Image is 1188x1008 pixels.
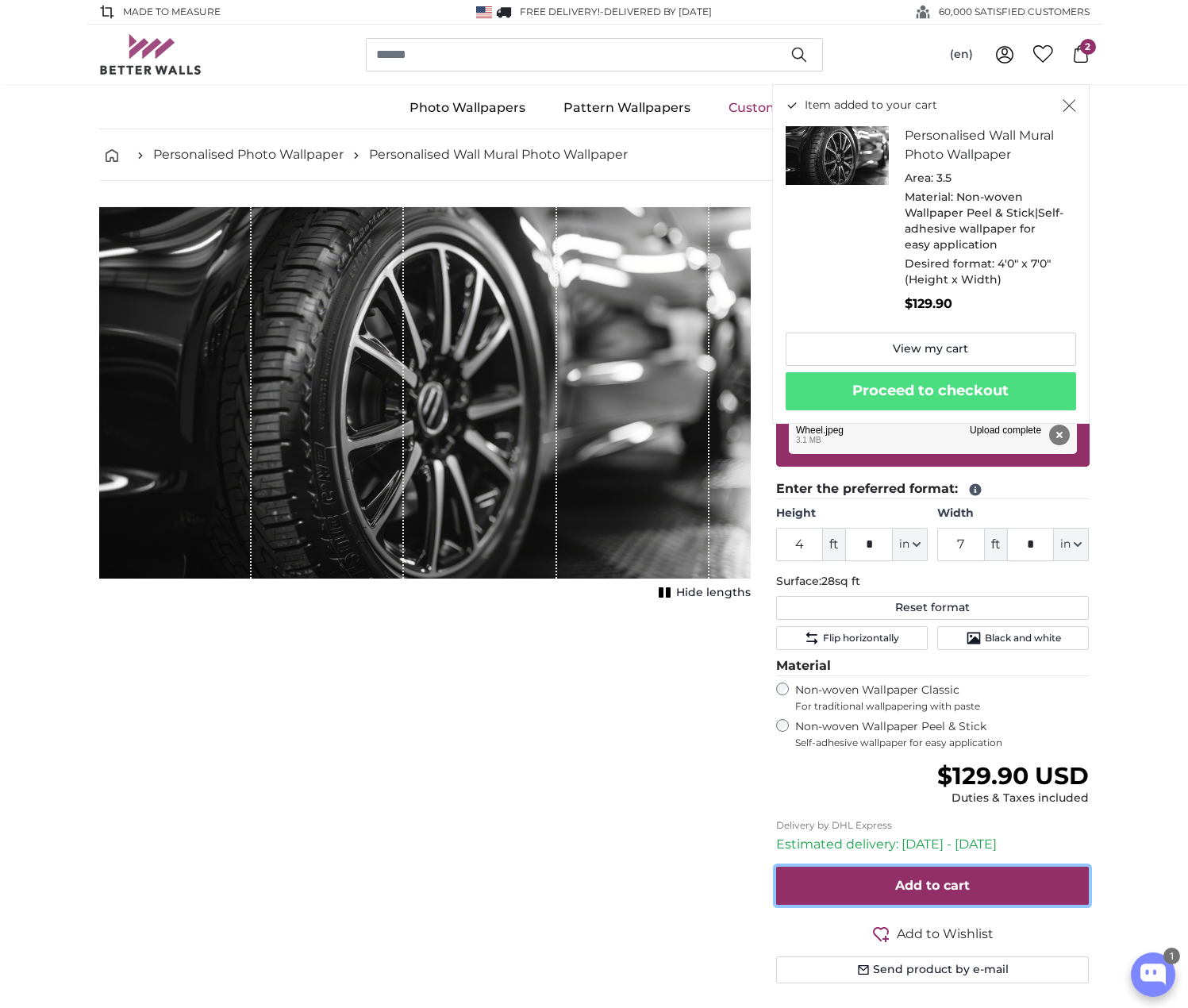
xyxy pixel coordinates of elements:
[905,126,1063,164] h3: Personalised Wall Mural Photo Wallpaper
[99,129,1090,181] nav: breadcrumbs
[795,737,1090,749] span: Self-adhesive wallpaper for easy application
[786,126,889,185] img: personalised-photo
[937,40,986,69] button: (en)
[390,87,544,129] a: Photo Wallpapers
[1080,39,1096,55] span: 2
[795,700,1090,713] span: For traditional wallpapering with paste
[776,924,1090,944] button: Add to Wishlist
[776,506,928,521] label: Height
[985,528,1007,561] span: ft
[709,87,798,129] a: Custom
[905,190,1063,252] span: Non-woven Wallpaper Peel & Stick|Self-adhesive wallpaper for easy application
[776,479,1090,499] legend: Enter the preferred format:
[823,632,899,644] span: Flip horizontally
[897,925,994,944] span: Add to Wishlist
[899,537,909,552] span: in
[905,256,1051,287] span: 4'0" x 7'0" (Height x Width)
[795,719,1090,749] label: Non-woven Wallpaper Peel & Stick
[776,867,1090,905] button: Add to cart
[937,791,1089,806] div: Duties & Taxes included
[1163,948,1180,964] div: 1
[99,34,202,75] img: Betterwalls
[1063,98,1076,113] button: Close
[905,171,933,185] span: Area:
[776,626,928,650] button: Flip horizontally
[99,206,751,604] div: 1 of 1
[893,528,928,561] button: in
[776,656,1090,676] legend: Material
[776,574,1090,590] p: Surface:
[604,6,712,17] span: Delivered by [DATE]
[823,528,845,561] span: ft
[520,6,600,17] span: FREE delivery!
[776,819,1090,832] p: Delivery by DHL Express
[369,145,628,164] a: Personalised Wall Mural Photo Wallpaper
[676,585,751,601] span: Hide lengths
[772,84,1090,424] div: Item added to your cart
[786,372,1076,410] button: Proceed to checkout
[153,145,344,164] a: Personalised Photo Wallpaper
[905,294,1063,314] p: $129.90
[937,626,1089,650] button: Black and white
[805,98,937,113] span: Item added to your cart
[937,506,1089,521] label: Width
[1131,952,1175,997] button: Open chatbox
[776,596,1090,620] button: Reset format
[821,574,860,588] span: 28sq ft
[786,333,1076,366] a: View my cart
[776,956,1090,983] button: Send product by e-mail
[1054,528,1089,561] button: in
[895,878,970,893] span: Add to cart
[776,835,1090,854] p: Estimated delivery: [DATE] - [DATE]
[939,5,1090,19] span: 60,000 SATISFIED CUSTOMERS
[936,171,952,185] span: 3.5
[795,683,1090,713] label: Non-woven Wallpaper Classic
[123,5,221,19] span: Made to Measure
[905,256,994,271] span: Desired format:
[544,87,709,129] a: Pattern Wallpapers
[600,6,712,17] span: -
[654,582,751,604] button: Hide lengths
[985,632,1061,644] span: Black and white
[476,6,492,18] img: United States
[937,761,1089,791] span: $129.90 USD
[1060,537,1071,552] span: in
[905,190,953,204] span: Material:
